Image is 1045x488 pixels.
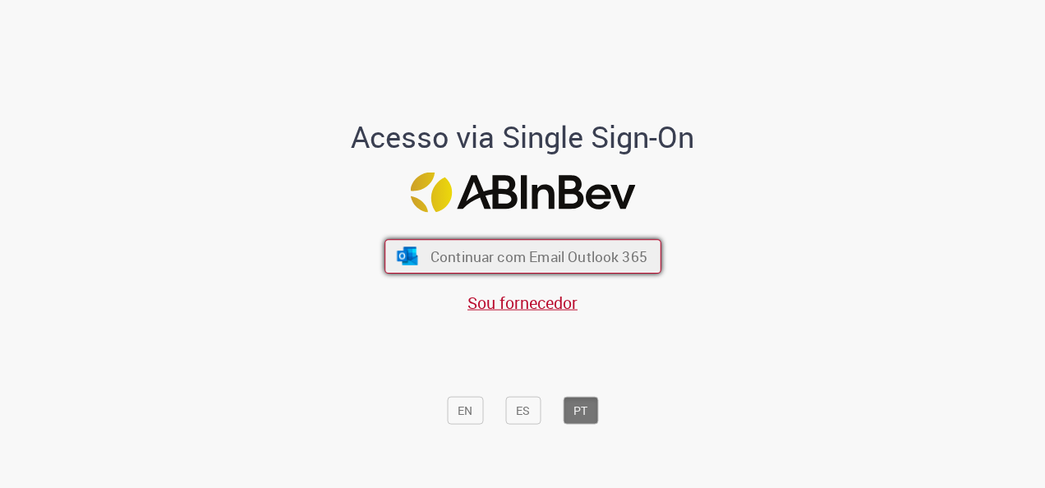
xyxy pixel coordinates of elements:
button: ícone Azure/Microsoft 360 Continuar com Email Outlook 365 [384,239,661,274]
h1: Acesso via Single Sign-On [295,120,751,153]
button: EN [447,396,483,424]
button: PT [563,396,598,424]
img: Logo ABInBev [410,173,635,213]
img: ícone Azure/Microsoft 360 [395,247,419,265]
a: Sou fornecedor [467,291,578,313]
span: Continuar com Email Outlook 365 [430,247,647,266]
button: ES [505,396,541,424]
